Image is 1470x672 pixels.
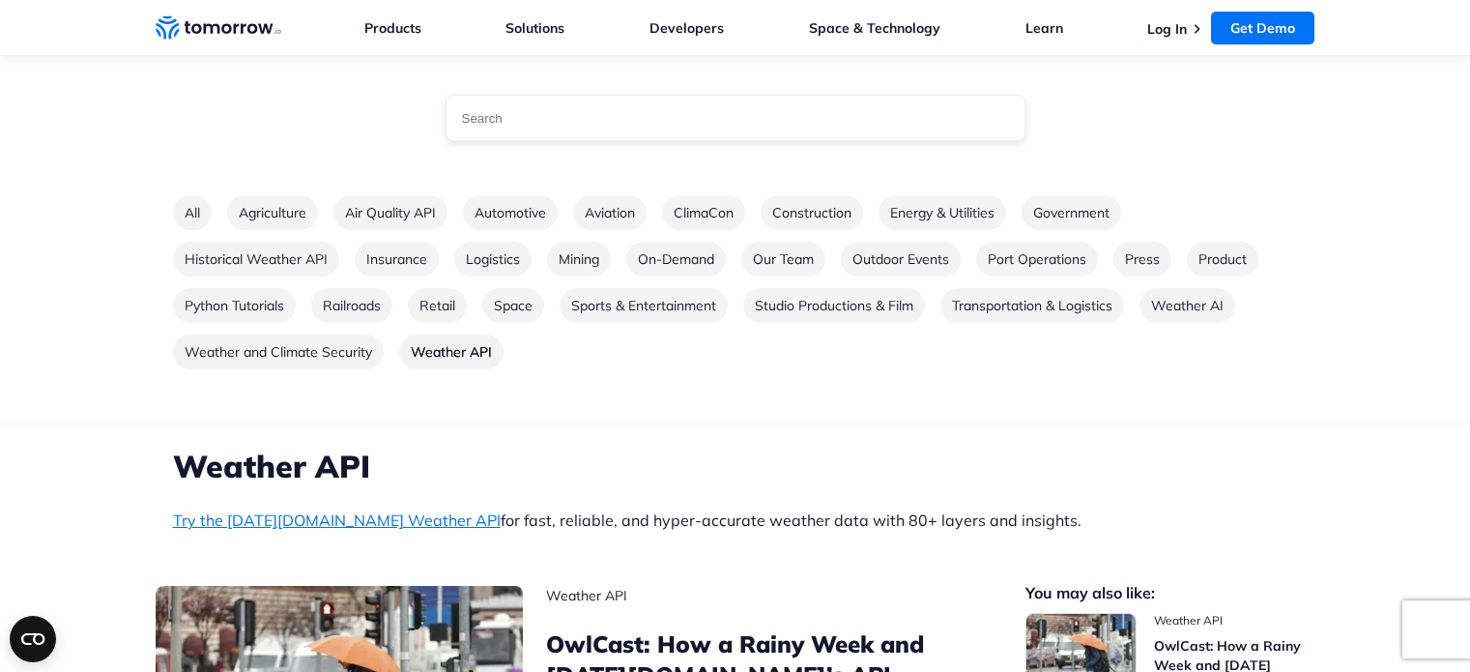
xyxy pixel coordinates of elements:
a: Go to category Product [1187,242,1258,277]
span: post catecory [546,586,985,605]
a: Go to category Sports & Entertainment [560,288,728,323]
a: Go to category Mining [547,242,611,277]
button: Open CMP widget [10,616,56,662]
a: Go to category On-Demand [626,242,726,277]
a: Go to category Agriculture [227,195,318,230]
a: Go to category Weather API [399,335,504,369]
p: for fast, reliable, and hyper-accurate weather data with 80+ layers and insights. [173,509,1298,532]
a: Try the [DATE][DOMAIN_NAME] Weather API [173,511,501,530]
a: Get Demo [1211,12,1314,44]
a: Home link [156,14,281,43]
a: Go to category Historical Weather API [173,242,339,277]
a: Go to category Space [482,288,544,323]
a: Go to category Retail [408,288,467,323]
a: Go to category Our Team [741,242,825,277]
a: Go to category Energy & Utilities [879,195,1006,230]
a: Go to category Outdoor Events [841,242,961,277]
a: Developers [649,19,724,37]
a: Go to category Railroads [311,288,392,323]
a: Go to category Python Tutorials [173,288,296,323]
a: Go to category Aviation [573,195,647,230]
a: Space & Technology [809,19,940,37]
a: Products [364,19,421,37]
input: Type a search term [446,95,1025,141]
a: Go to category ClimaCon [662,195,745,230]
a: Go to category Insurance [355,242,439,277]
ul: Blog categories list [173,195,1298,369]
a: Learn [1025,19,1063,37]
a: Go to category Construction [761,195,863,230]
span: post catecory [1154,613,1315,628]
h1: Weather API [173,445,1298,487]
a: Go to category Logistics [454,242,532,277]
a: Go to category Automotive [463,195,558,230]
a: Go to category Press [1113,242,1171,277]
a: Go to category Weather and Climate Security [173,335,384,369]
a: Go to category Weather AI [1139,288,1235,323]
a: Go to category Studio Productions & Film [743,288,925,323]
a: Go to all categories [173,195,212,230]
h2: You may also like: [1025,586,1315,600]
a: Go to category Transportation & Logistics [940,288,1124,323]
a: Go to category Government [1022,195,1121,230]
a: Solutions [505,19,564,37]
a: Go to category Port Operations [976,242,1098,277]
a: Log In [1147,20,1187,38]
a: Go to category Air Quality API [333,195,447,230]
